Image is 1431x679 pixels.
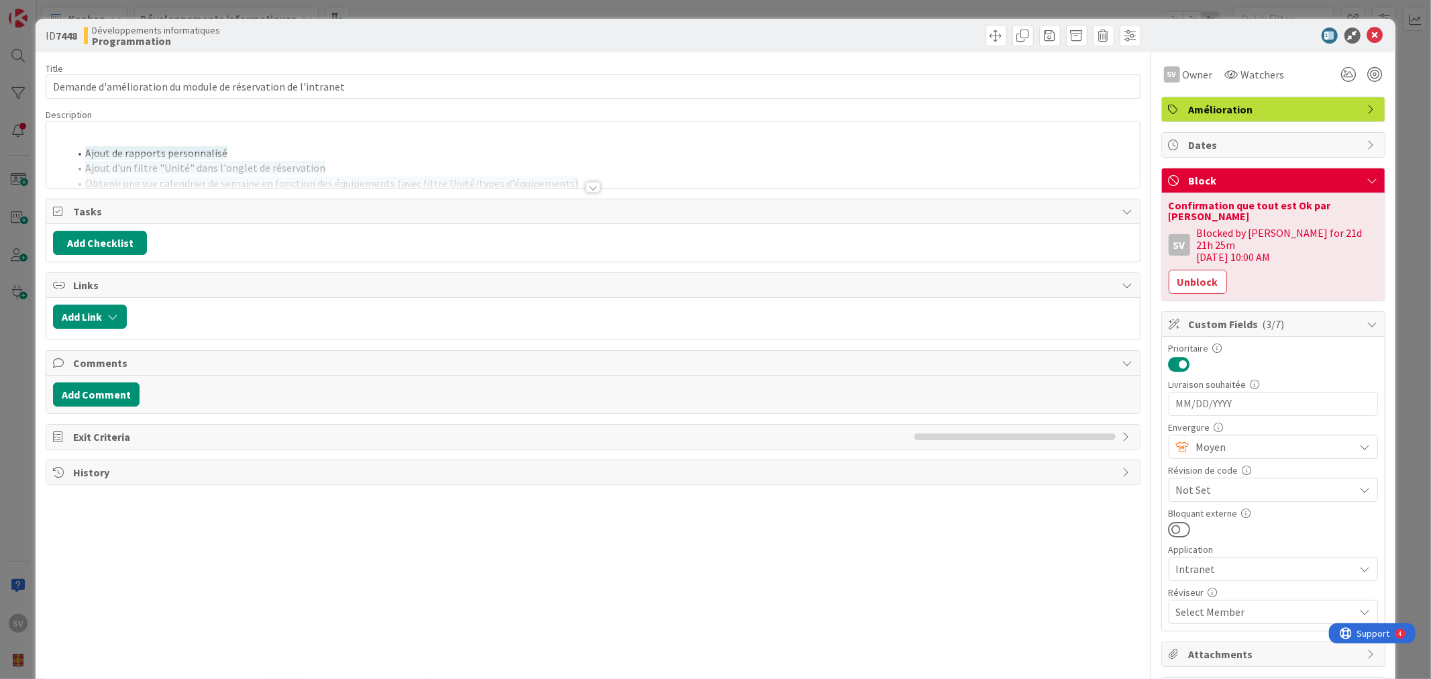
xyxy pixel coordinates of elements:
div: Prioritaire [1169,344,1378,353]
span: Support [28,2,61,18]
span: Description [46,109,92,121]
span: Ajout de rapports personnalisé [85,146,227,160]
div: Révision de code [1169,466,1378,475]
div: 4 [70,5,73,16]
span: Block [1189,172,1361,189]
div: SV [1169,234,1190,256]
div: SV [1164,66,1180,83]
div: Blocked by [PERSON_NAME] for 21d 21h 25m [DATE] 10:00 AM [1197,227,1378,263]
b: 7448 [56,29,77,42]
input: type card name here... [46,74,1140,99]
span: Watchers [1241,66,1285,83]
span: Attachments [1189,646,1361,662]
button: Add Checklist [53,231,147,255]
span: Tasks [73,203,1115,219]
span: Links [73,277,1115,293]
label: Title [46,62,63,74]
span: Custom Fields [1189,316,1361,332]
span: Comments [73,355,1115,371]
button: Add Link [53,305,127,329]
div: Livraison souhaitée [1169,380,1378,389]
button: Add Comment [53,382,140,407]
div: Réviseur [1169,588,1378,597]
span: ID [46,28,77,44]
button: Unblock [1169,270,1227,294]
div: Envergure [1169,423,1378,432]
div: Application [1169,545,1378,554]
span: Dates [1189,137,1361,153]
span: Amélioration [1189,101,1361,117]
span: Not Set [1176,480,1348,499]
input: MM/DD/YYYY [1176,393,1371,415]
div: Confirmation que tout est Ok par [PERSON_NAME] [1169,200,1378,221]
span: History [73,464,1115,480]
span: Owner [1183,66,1213,83]
span: Exit Criteria [73,429,907,445]
span: Select Member [1176,604,1245,620]
span: Développements informatiques [92,25,220,36]
span: Intranet [1176,560,1348,578]
span: Moyen [1196,437,1348,456]
span: ( 3/7 ) [1263,317,1285,331]
b: Programmation [92,36,220,46]
div: Bloquant externe [1169,509,1378,518]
